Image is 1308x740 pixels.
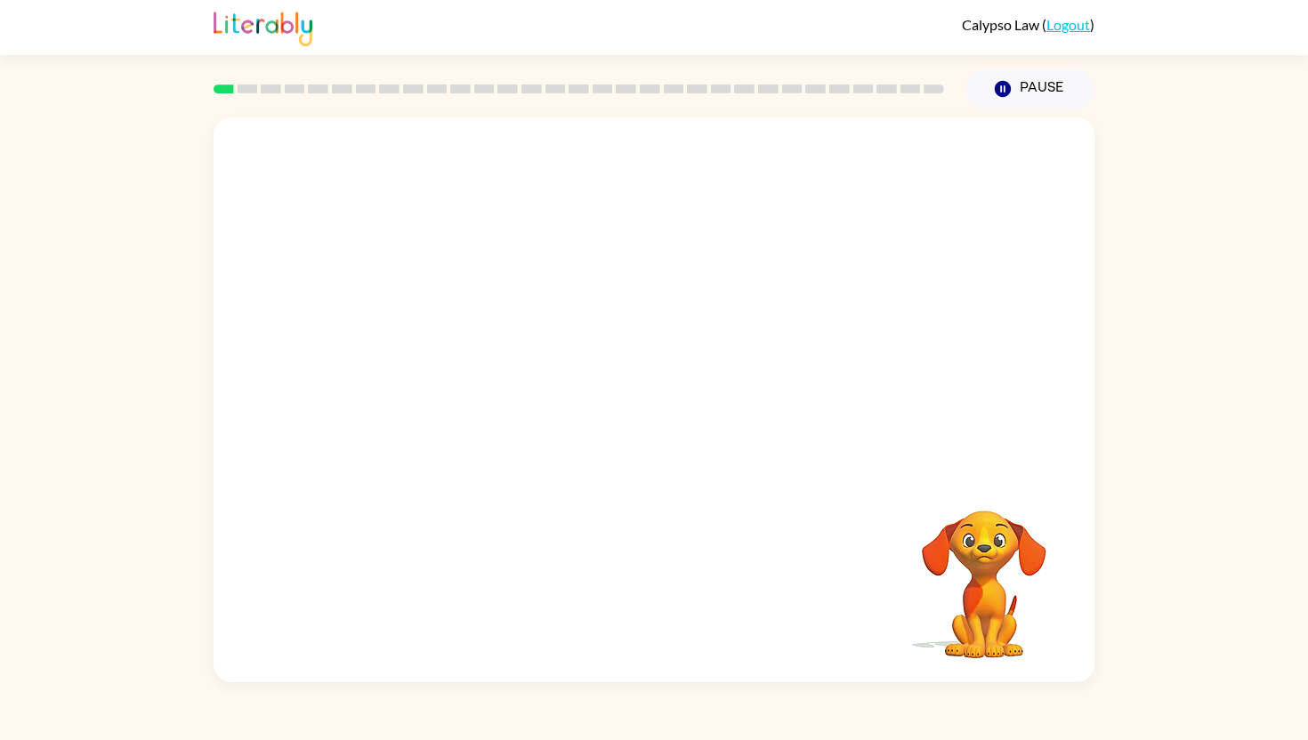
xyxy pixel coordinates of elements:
span: Calypso Law [962,16,1042,33]
img: Literably [214,7,312,46]
button: Pause [965,68,1094,109]
div: ( ) [962,16,1094,33]
a: Logout [1046,16,1090,33]
video: Your browser must support playing .mp4 files to use Literably. Please try using another browser. [895,483,1073,661]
